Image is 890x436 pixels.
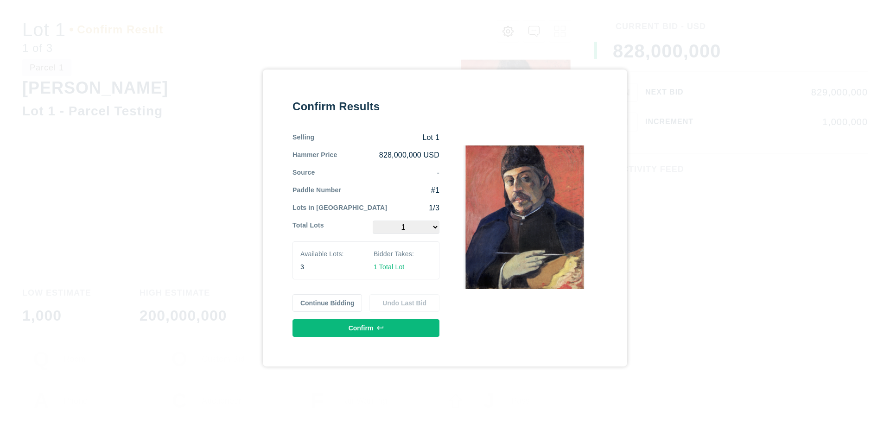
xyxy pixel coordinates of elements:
div: 828,000,000 USD [337,150,439,160]
button: Undo Last Bid [369,294,439,312]
div: Selling [292,133,314,143]
div: 1/3 [387,203,439,213]
div: Confirm Results [292,99,439,114]
div: Lot 1 [314,133,439,143]
div: Hammer Price [292,150,337,160]
div: Available Lots: [300,249,358,259]
span: 1 Total Lot [374,263,404,271]
div: Source [292,168,315,178]
div: - [315,168,439,178]
div: Lots in [GEOGRAPHIC_DATA] [292,203,387,213]
div: Bidder Takes: [374,249,432,259]
div: #1 [341,185,439,196]
div: 3 [300,262,358,272]
div: Paddle Number [292,185,341,196]
button: Confirm [292,319,439,337]
button: Continue Bidding [292,294,362,312]
div: Total Lots [292,221,324,234]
